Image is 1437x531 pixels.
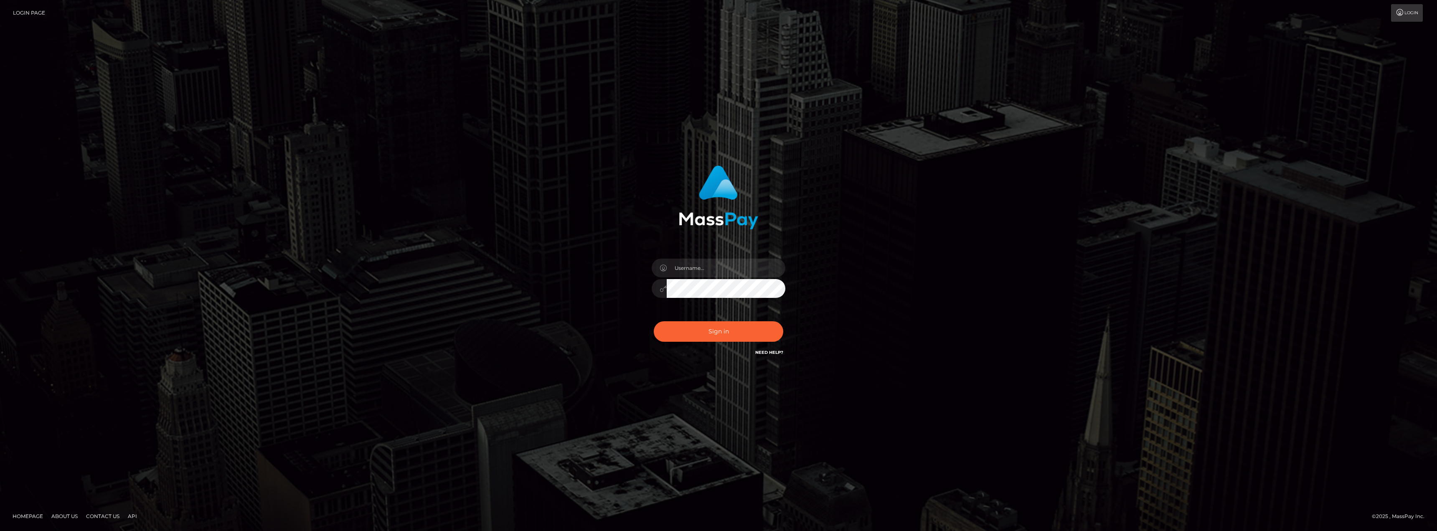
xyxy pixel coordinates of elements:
[1391,4,1423,22] a: Login
[654,321,783,342] button: Sign in
[679,165,758,229] img: MassPay Login
[755,350,783,355] a: Need Help?
[13,4,45,22] a: Login Page
[9,510,46,523] a: Homepage
[1372,512,1431,521] div: © 2025 , MassPay Inc.
[48,510,81,523] a: About Us
[83,510,123,523] a: Contact Us
[667,259,785,277] input: Username...
[124,510,140,523] a: API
